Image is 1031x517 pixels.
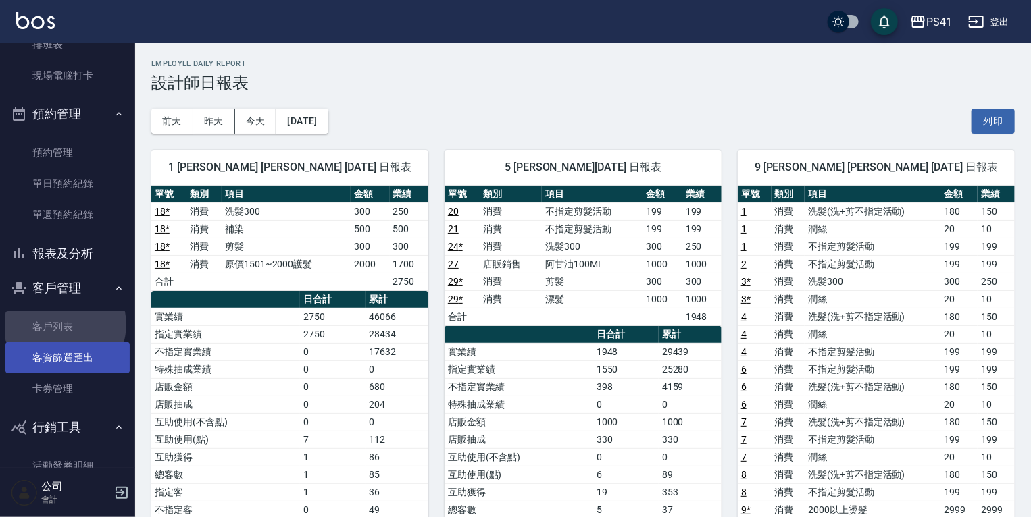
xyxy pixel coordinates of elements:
td: 199 [978,483,1015,501]
td: 150 [978,466,1015,483]
td: 150 [978,413,1015,431]
td: 199 [940,360,978,378]
td: 1000 [593,413,659,431]
td: 0 [300,413,366,431]
th: 金額 [940,186,978,203]
a: 單週預約紀錄 [5,199,130,230]
td: 150 [978,308,1015,325]
td: 互助使用(不含點) [151,413,300,431]
td: 店販抽成 [445,431,593,448]
td: 消費 [772,483,805,501]
td: 199 [682,220,722,238]
td: 199 [978,238,1015,255]
button: save [871,8,898,35]
td: 300 [643,238,682,255]
td: 199 [940,255,978,273]
a: 4 [741,329,747,339]
th: 單號 [151,186,186,203]
td: 1000 [659,413,722,431]
a: 預約管理 [5,137,130,168]
td: 250 [390,202,428,220]
td: 合計 [445,308,480,325]
td: 300 [351,238,389,255]
a: 8 [741,469,747,480]
td: 1550 [593,360,659,378]
td: 199 [978,360,1015,378]
td: 1 [300,483,366,501]
td: 300 [643,273,682,290]
td: 指定客 [151,483,300,501]
td: 199 [643,202,682,220]
td: 消費 [186,220,222,238]
td: 20 [940,220,978,238]
td: 2000 [351,255,389,273]
td: 199 [978,255,1015,273]
td: 250 [978,273,1015,290]
td: 300 [682,273,722,290]
td: 7 [300,431,366,448]
td: 潤絲 [805,290,940,308]
td: 2750 [300,325,366,343]
td: 500 [351,220,389,238]
td: 0 [300,360,366,378]
th: 累計 [366,291,428,308]
td: 消費 [772,325,805,343]
td: 36 [366,483,428,501]
th: 日合計 [593,326,659,344]
td: 不指定剪髮活動 [805,255,940,273]
th: 金額 [643,186,682,203]
td: 199 [940,431,978,448]
td: 1948 [593,343,659,360]
td: 500 [390,220,428,238]
td: 1000 [682,255,722,273]
td: 消費 [480,238,542,255]
td: 消費 [772,273,805,290]
td: 1 [300,448,366,466]
td: 店販金額 [445,413,593,431]
td: 300 [351,202,389,220]
td: 店販銷售 [480,255,542,273]
th: 單號 [445,186,480,203]
td: 20 [940,290,978,308]
td: 消費 [772,431,805,448]
td: 0 [659,448,722,466]
td: 112 [366,431,428,448]
th: 項目 [542,186,643,203]
td: 180 [940,308,978,325]
td: 消費 [772,238,805,255]
th: 類別 [772,186,805,203]
a: 7 [741,434,747,445]
td: 消費 [772,290,805,308]
td: 10 [978,220,1015,238]
td: 消費 [772,466,805,483]
td: 互助獲得 [151,448,300,466]
td: 10 [978,396,1015,413]
a: 8 [741,487,747,497]
td: 不指定剪髮活動 [805,483,940,501]
td: 消費 [772,378,805,396]
button: 今天 [235,109,277,134]
td: 消費 [186,202,222,220]
td: 消費 [772,448,805,466]
td: 180 [940,413,978,431]
th: 累計 [659,326,722,344]
td: 6 [593,466,659,483]
a: 6 [741,381,747,392]
td: 洗髮(洗+剪不指定活動) [805,466,940,483]
td: 洗髮300 [222,202,351,220]
th: 類別 [186,186,222,203]
td: 洗髮(洗+剪不指定活動) [805,413,940,431]
button: 昨天 [193,109,235,134]
td: 300 [940,273,978,290]
th: 業績 [978,186,1015,203]
td: 150 [978,378,1015,396]
td: 消費 [772,413,805,431]
td: 潤絲 [805,396,940,413]
td: 0 [366,413,428,431]
td: 250 [682,238,722,255]
td: 不指定剪髮活動 [805,431,940,448]
td: 漂髮 [542,290,643,308]
td: 指定實業績 [445,360,593,378]
td: 10 [978,290,1015,308]
td: 洗髮(洗+剪不指定活動) [805,378,940,396]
